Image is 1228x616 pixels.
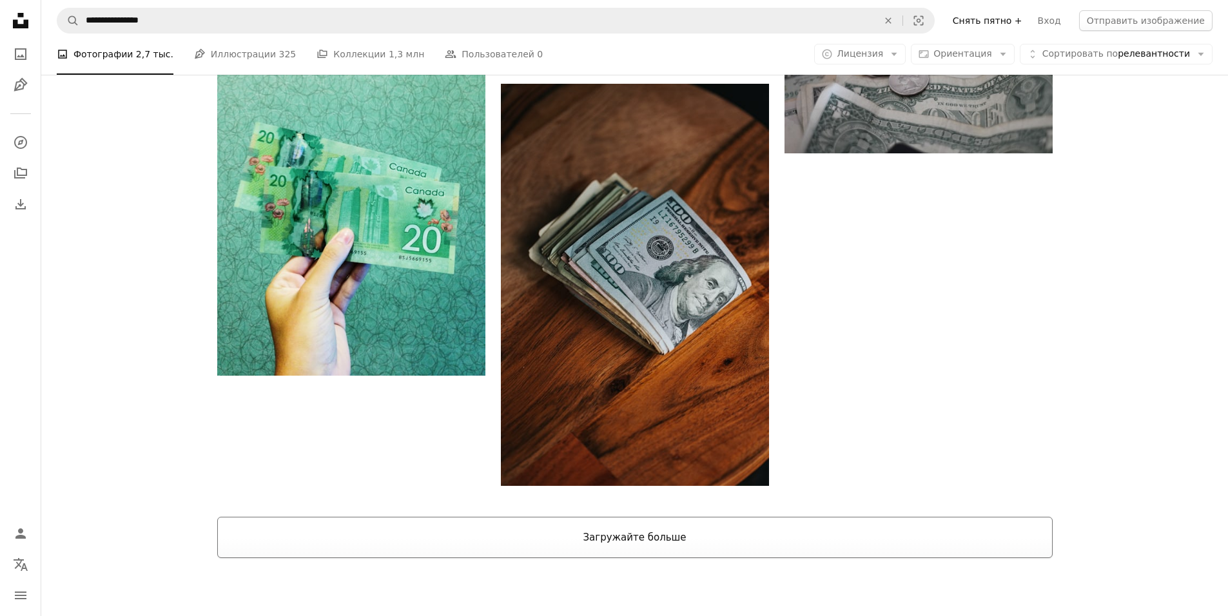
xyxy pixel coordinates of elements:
[462,47,534,61] ya-tr-span: Пользователей
[1079,10,1213,31] button: Отправить изображение
[814,44,906,64] button: Лицензия
[903,8,934,33] button: Визуальный поиск
[333,47,385,61] ya-tr-span: Коллекции
[8,552,34,577] button: Язык
[8,41,34,67] a: Фото
[217,18,485,376] img: человек с двумя банкнотами по 20 канадских долларов
[57,8,79,33] button: Поиск Unsplash
[8,8,34,36] a: Главная страница — Unplash
[8,130,34,155] a: Исследовать
[211,47,276,61] ya-tr-span: Иллюстрации
[501,84,769,486] img: 100-долларовая купюра
[933,48,992,59] ya-tr-span: Ориентация
[217,191,485,202] a: человек с двумя банкнотами по 20 канадских долларов
[217,517,1053,558] button: Загружайте больше
[911,44,1015,64] button: Ориентация
[389,49,424,59] ya-tr-span: 1,3 млн
[8,582,34,608] button: Меню
[501,278,769,290] a: 100-долларовая купюра
[317,34,424,75] a: Коллекции 1,3 млн
[279,49,297,59] ya-tr-span: 325
[1118,48,1190,59] ya-tr-span: релевантности
[537,49,543,59] ya-tr-span: 0
[837,48,883,59] ya-tr-span: Лицензия
[8,72,34,98] a: Иллюстрации
[57,8,935,34] form: Поиск визуальных элементов по всему сайту
[1038,15,1061,26] ya-tr-span: Вход
[945,10,1030,31] a: Снять пятно +
[445,34,543,75] a: Пользователей 0
[1020,44,1213,64] button: Сортировать порелевантности
[874,8,902,33] button: Очистить
[583,532,686,543] ya-tr-span: Загружайте больше
[8,521,34,546] a: Войдите в систему / Зарегистрируйтесь
[1087,15,1205,26] ya-tr-span: Отправить изображение
[1042,48,1118,59] ya-tr-span: Сортировать по
[194,34,296,75] a: Иллюстрации 325
[8,191,34,217] a: История загрузок
[1030,10,1069,31] a: Вход
[953,15,1022,26] ya-tr-span: Снять пятно +
[8,160,34,186] a: Коллекции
